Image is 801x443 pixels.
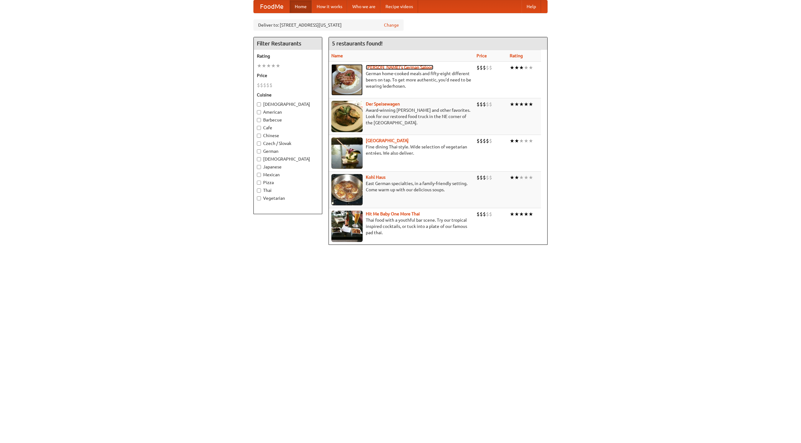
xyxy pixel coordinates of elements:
li: $ [480,137,483,144]
li: ★ [528,64,533,71]
a: Home [290,0,312,13]
img: esthers.jpg [331,64,363,95]
ng-pluralize: 5 restaurants found! [332,40,383,46]
li: ★ [276,62,280,69]
a: Who we are [347,0,380,13]
li: $ [477,101,480,108]
li: ★ [262,62,266,69]
p: German home-cooked meals and fifty-eight different beers on tap. To get more authentic, you'd nee... [331,70,472,89]
li: $ [486,101,489,108]
input: Mexican [257,173,261,177]
li: $ [489,101,492,108]
label: Barbecue [257,117,319,123]
li: ★ [528,211,533,218]
li: ★ [519,101,524,108]
li: $ [483,64,486,71]
a: Der Speisewagen [366,101,400,106]
li: $ [266,82,269,89]
input: Czech / Slovak [257,142,261,146]
li: $ [483,174,486,181]
b: Kohl Haus [366,175,385,180]
label: Vegetarian [257,195,319,201]
label: Cafe [257,125,319,131]
li: $ [486,211,489,218]
label: Czech / Slovak [257,140,319,147]
label: Mexican [257,172,319,178]
p: Award-winning [PERSON_NAME] and other favorites. Look for our restored food truck in the NE corne... [331,107,472,126]
a: Name [331,53,343,58]
li: $ [489,211,492,218]
li: $ [489,174,492,181]
h5: Price [257,72,319,79]
h4: Filter Restaurants [254,37,322,50]
a: Rating [510,53,523,58]
input: [DEMOGRAPHIC_DATA] [257,102,261,106]
input: Barbecue [257,118,261,122]
a: [GEOGRAPHIC_DATA] [366,138,409,143]
li: $ [260,82,263,89]
input: Cafe [257,126,261,130]
img: kohlhaus.jpg [331,174,363,205]
li: ★ [528,137,533,144]
li: $ [477,174,480,181]
li: ★ [519,211,524,218]
li: $ [477,64,480,71]
div: Deliver to: [STREET_ADDRESS][US_STATE] [253,19,404,31]
a: Recipe videos [380,0,418,13]
li: ★ [514,137,519,144]
li: ★ [510,101,514,108]
li: $ [269,82,273,89]
a: Change [384,22,399,28]
p: Fine dining Thai-style. Wide selection of vegetarian entrées. We also deliver. [331,144,472,156]
input: [DEMOGRAPHIC_DATA] [257,157,261,161]
label: [DEMOGRAPHIC_DATA] [257,101,319,107]
a: FoodMe [254,0,290,13]
li: ★ [510,137,514,144]
img: babythai.jpg [331,211,363,242]
input: Chinese [257,134,261,138]
li: $ [486,174,489,181]
input: Pizza [257,181,261,185]
li: $ [480,101,483,108]
input: Thai [257,188,261,193]
label: German [257,148,319,154]
li: ★ [257,62,262,69]
a: Hit Me Baby One More Thai [366,211,420,216]
li: ★ [510,64,514,71]
img: satay.jpg [331,137,363,169]
li: ★ [524,174,528,181]
li: $ [477,137,480,144]
label: Chinese [257,132,319,139]
label: Pizza [257,179,319,186]
li: ★ [514,174,519,181]
a: Help [522,0,541,13]
li: $ [483,137,486,144]
li: ★ [510,211,514,218]
li: ★ [524,101,528,108]
input: Vegetarian [257,196,261,200]
li: ★ [510,174,514,181]
li: ★ [266,62,271,69]
li: $ [483,211,486,218]
li: ★ [519,64,524,71]
input: American [257,110,261,114]
li: ★ [519,137,524,144]
li: $ [477,211,480,218]
p: Thai food with a youthful bar scene. Try our tropical inspired cocktails, or tuck into a plate of... [331,217,472,236]
li: ★ [524,64,528,71]
li: ★ [514,101,519,108]
li: $ [489,64,492,71]
li: $ [486,64,489,71]
img: speisewagen.jpg [331,101,363,132]
li: $ [480,64,483,71]
li: $ [489,137,492,144]
label: [DEMOGRAPHIC_DATA] [257,156,319,162]
p: East German specialties, in a family-friendly setting. Come warm up with our delicious soups. [331,180,472,193]
input: Japanese [257,165,261,169]
h5: Rating [257,53,319,59]
li: ★ [271,62,276,69]
li: $ [480,211,483,218]
li: ★ [528,101,533,108]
